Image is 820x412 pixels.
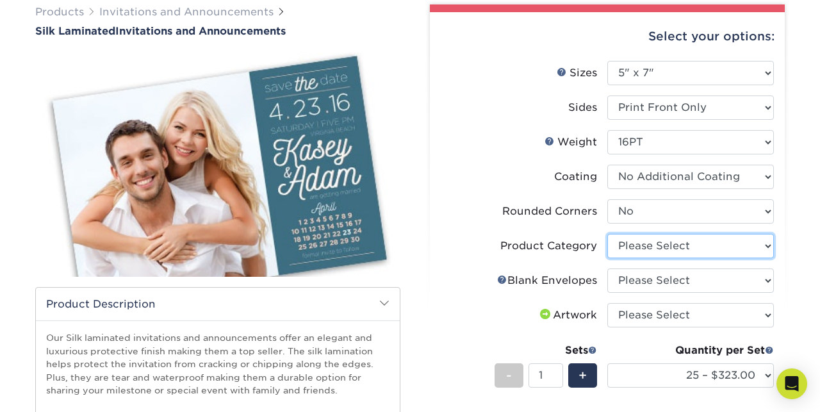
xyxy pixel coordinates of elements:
img: Silk Laminated 01 [35,38,400,291]
div: Select your options: [440,12,775,61]
div: Sizes [557,65,597,81]
a: Silk LaminatedInvitations and Announcements [35,25,400,37]
div: Sets [495,343,597,358]
div: Product Category [500,238,597,254]
div: Rounded Corners [502,204,597,219]
iframe: Google Customer Reviews [3,373,109,408]
a: Invitations and Announcements [99,6,274,18]
h2: Product Description [36,288,400,320]
div: Artwork [537,308,597,323]
div: Quantity per Set [607,343,774,358]
span: + [578,366,587,385]
div: Sides [568,100,597,115]
a: Products [35,6,84,18]
span: - [506,366,512,385]
div: Coating [554,169,597,185]
h1: Invitations and Announcements [35,25,400,37]
span: Silk Laminated [35,25,115,37]
div: Open Intercom Messenger [776,368,807,399]
div: Weight [545,135,597,150]
div: Blank Envelopes [497,273,597,288]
